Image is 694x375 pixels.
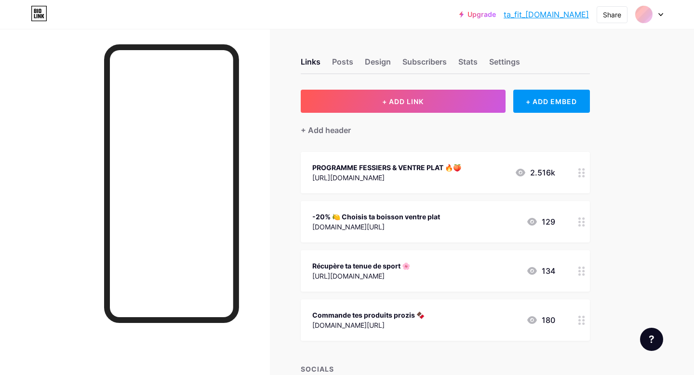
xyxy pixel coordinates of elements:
[489,56,520,73] div: Settings
[301,364,590,374] div: SOCIALS
[458,56,478,73] div: Stats
[526,265,555,277] div: 134
[312,173,461,183] div: [URL][DOMAIN_NAME]
[382,97,424,106] span: + ADD LINK
[312,222,440,232] div: [DOMAIN_NAME][URL]
[526,314,555,326] div: 180
[513,90,590,113] div: + ADD EMBED
[301,124,351,136] div: + Add header
[365,56,391,73] div: Design
[515,167,555,178] div: 2.516k
[459,11,496,18] a: Upgrade
[526,216,555,228] div: 129
[504,9,589,20] a: ta_fit_[DOMAIN_NAME]
[312,261,410,271] div: Récupère ta tenue de sport 🌸
[312,320,425,330] div: [DOMAIN_NAME][URL]
[312,271,410,281] div: [URL][DOMAIN_NAME]
[312,310,425,320] div: Commande tes produits prozis 🍫
[301,56,320,73] div: Links
[312,162,461,173] div: PROGRAMME FESSIERS & VENTRE PLAT 🔥🍑
[301,90,506,113] button: + ADD LINK
[603,10,621,20] div: Share
[402,56,447,73] div: Subscribers
[312,212,440,222] div: -20% 🍋 Choisis ta boisson ventre plat
[332,56,353,73] div: Posts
